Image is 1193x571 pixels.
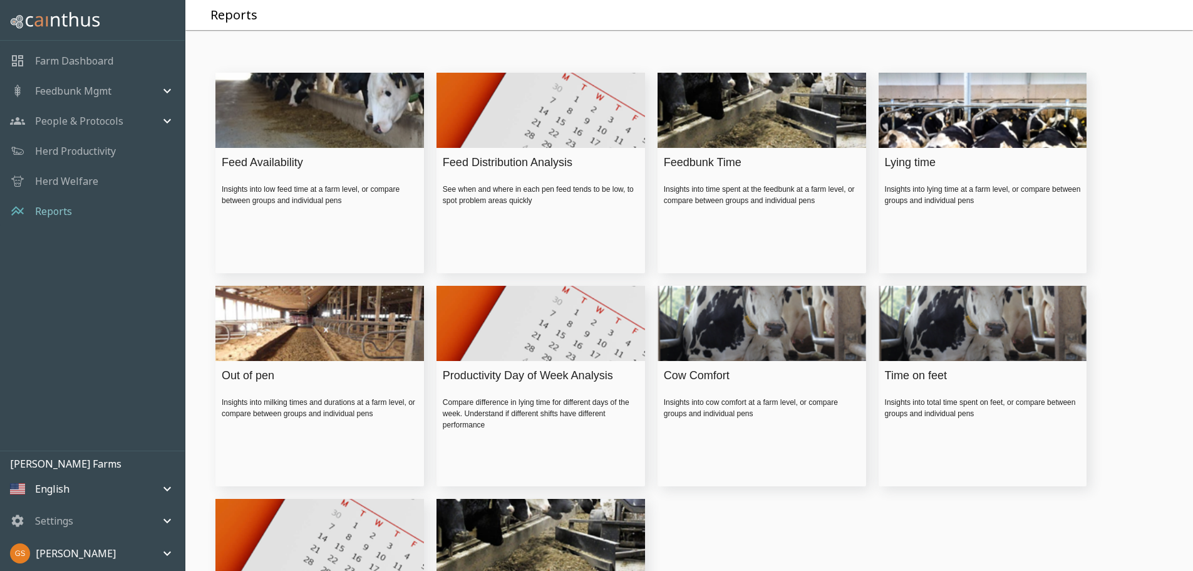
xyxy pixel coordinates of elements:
div: Out of pen [222,367,411,384]
img: Feed Distribution Analysis [436,58,645,163]
a: Reports [35,204,72,219]
div: Time on feet [885,367,1075,384]
p: English [35,481,70,496]
div: Insights into cow comfort at a farm level, or compare groups and individual pens [664,397,860,419]
img: Feedbunk Time [658,57,866,163]
div: Compare difference in lying time for different days of the week. Understand if different shifts h... [443,397,639,431]
img: Time on feet [879,270,1087,377]
img: Productivity Day of Week Analysis [436,271,645,376]
div: Insights into low feed time at a farm level, or compare between groups and individual pens [222,184,418,206]
img: Out of pen [215,270,424,376]
div: Insights into lying time at a farm level, or compare between groups and individual pens [885,184,1081,206]
h5: Reports [210,7,257,24]
div: Lying time [885,154,1075,171]
p: Feedbunk Mgmt [35,83,111,98]
p: [PERSON_NAME] Farms [10,456,185,471]
div: Feedbunk Time [664,154,854,171]
div: Productivity Day of Week Analysis [443,367,633,384]
p: People & Protocols [35,113,123,128]
a: Herd Welfare [35,174,98,189]
a: Herd Productivity [35,144,116,159]
img: Cow Comfort [658,270,866,377]
div: Feed Distribution Analysis [443,154,633,171]
div: Cow Comfort [664,367,854,384]
div: Insights into total time spent on feet, or compare between groups and individual pens [885,397,1081,419]
div: Insights into time spent at the feedbunk at a farm level, or compare between groups and individua... [664,184,860,206]
p: Settings [35,513,73,528]
div: See when and where in each pen feed tends to be low, to spot problem areas quickly [443,184,639,206]
div: Feed Availability [222,154,411,171]
div: Insights into milking times and durations at a farm level, or compare between groups and individu... [222,397,418,419]
img: 1aa0c48fb701e1da05996ac86e083ad1 [10,543,30,563]
p: [PERSON_NAME] [36,546,116,561]
img: Lying time [879,57,1087,163]
img: Feed Availability [215,57,424,163]
a: Farm Dashboard [35,53,113,68]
